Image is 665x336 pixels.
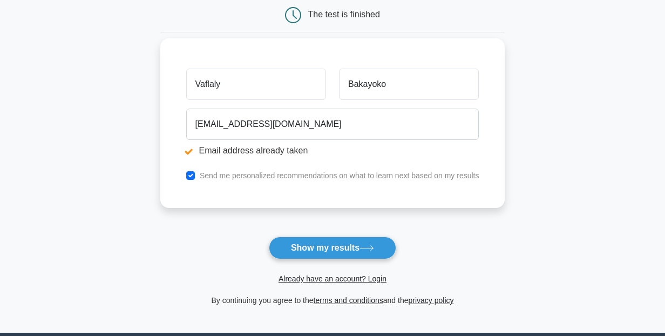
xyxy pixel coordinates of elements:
[409,296,454,305] a: privacy policy
[186,109,479,140] input: Email
[308,10,380,19] div: The test is finished
[186,144,479,157] li: Email address already taken
[200,171,479,180] label: Send me personalized recommendations on what to learn next based on my results
[186,69,326,100] input: First name
[339,69,479,100] input: Last name
[154,294,512,307] div: By continuing you agree to the and the
[279,274,386,283] a: Already have an account? Login
[269,237,396,259] button: Show my results
[314,296,383,305] a: terms and conditions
